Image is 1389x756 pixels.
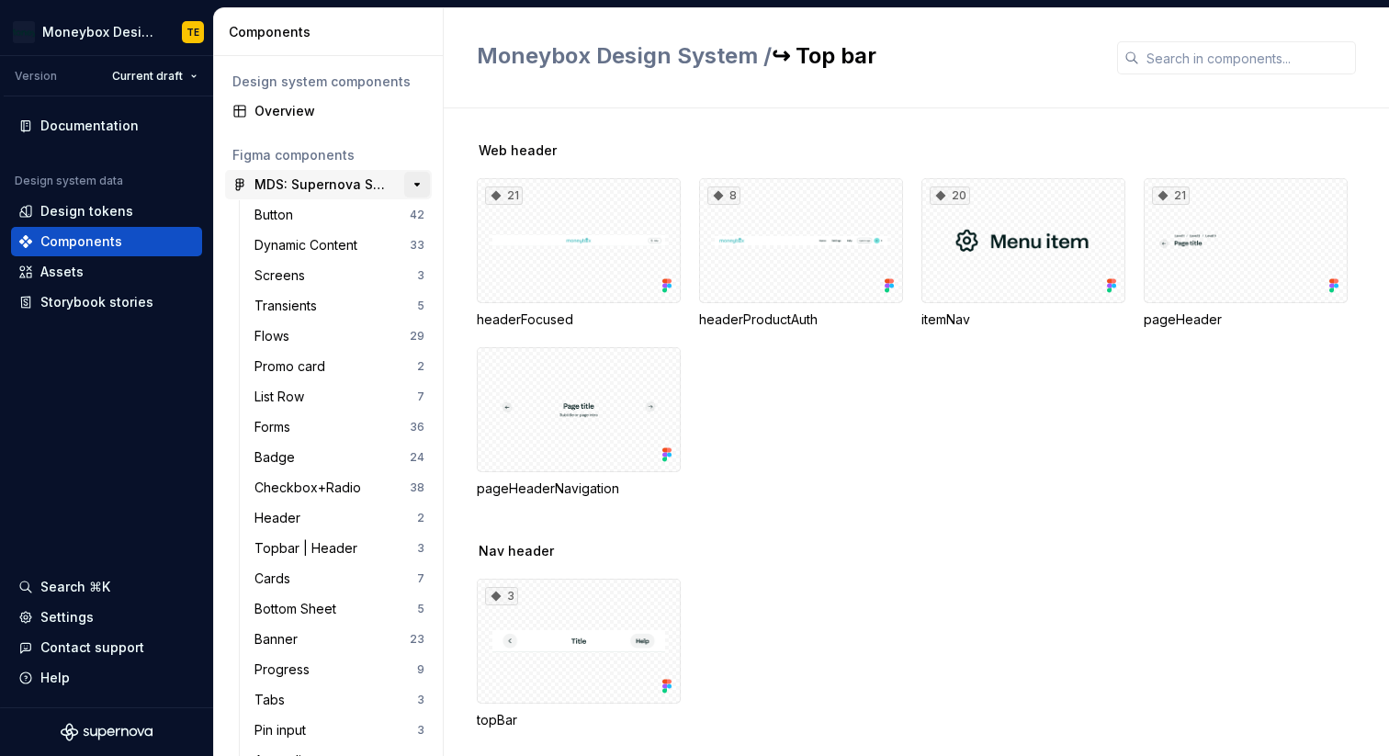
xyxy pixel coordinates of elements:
div: 20 [930,186,970,205]
a: Bottom Sheet5 [247,594,432,624]
div: 24 [410,450,424,465]
div: 2 [417,511,424,525]
a: Overview [225,96,432,126]
a: Promo card2 [247,352,432,381]
div: 21headerFocused [477,178,681,329]
div: Button [254,206,300,224]
div: 8 [707,186,740,205]
button: Current draft [104,63,206,89]
a: Documentation [11,111,202,141]
a: Pin input3 [247,716,432,745]
button: Contact support [11,633,202,662]
a: Banner23 [247,625,432,654]
a: Button42 [247,200,432,230]
div: Components [40,232,122,251]
span: Nav header [479,542,554,560]
div: Promo card [254,357,333,376]
div: 38 [410,480,424,495]
div: 36 [410,420,424,434]
div: Banner [254,630,305,649]
a: Transients5 [247,291,432,321]
a: Storybook stories [11,288,202,317]
div: Version [15,69,57,84]
div: Help [40,669,70,687]
div: Cards [254,570,298,588]
div: 7 [417,389,424,404]
div: headerProductAuth [699,310,903,329]
a: Screens3 [247,261,432,290]
a: Dynamic Content33 [247,231,432,260]
svg: Supernova Logo [61,723,152,741]
div: 3topBar [477,579,681,729]
div: 3 [485,587,518,605]
a: Topbar | Header3 [247,534,432,563]
div: pageHeaderNavigation [477,480,681,498]
a: List Row7 [247,382,432,412]
div: Design system data [15,174,123,188]
div: Moneybox Design System [42,23,160,41]
div: List Row [254,388,311,406]
div: Transients [254,297,324,315]
div: Screens [254,266,312,285]
div: Storybook stories [40,293,153,311]
div: 42 [410,208,424,222]
div: Search ⌘K [40,578,110,596]
span: Current draft [112,69,183,84]
button: Moneybox Design SystemTE [4,12,209,51]
div: Header [254,509,308,527]
div: Figma components [232,146,424,164]
div: topBar [477,711,681,729]
span: Moneybox Design System / [477,42,772,69]
div: Assets [40,263,84,281]
button: Help [11,663,202,693]
div: 3 [417,723,424,738]
div: headerFocused [477,310,681,329]
a: Cards7 [247,564,432,593]
div: Design system components [232,73,424,91]
div: 21 [1152,186,1190,205]
div: 3 [417,693,424,707]
div: Flows [254,327,297,345]
div: Checkbox+Radio [254,479,368,497]
div: Progress [254,660,317,679]
div: Overview [254,102,424,120]
div: 21pageHeader [1144,178,1348,329]
div: 5 [417,299,424,313]
div: 33 [410,238,424,253]
a: Checkbox+Radio38 [247,473,432,502]
div: 3 [417,541,424,556]
div: 21 [485,186,523,205]
a: Settings [11,603,202,632]
div: TE [186,25,199,39]
div: Contact support [40,638,144,657]
div: 23 [410,632,424,647]
div: Documentation [40,117,139,135]
a: Flows29 [247,322,432,351]
div: 8headerProductAuth [699,178,903,329]
div: Badge [254,448,302,467]
a: Badge24 [247,443,432,472]
div: Tabs [254,691,292,709]
img: c17557e8-ebdc-49e2-ab9e-7487adcf6d53.png [13,21,35,43]
div: Dynamic Content [254,236,365,254]
div: 2 [417,359,424,374]
div: MDS: Supernova Sync [254,175,391,194]
div: 7 [417,571,424,586]
div: Bottom Sheet [254,600,344,618]
div: Design tokens [40,202,133,220]
div: pageHeaderNavigation [477,347,681,498]
div: Settings [40,608,94,626]
div: 3 [417,268,424,283]
input: Search in components... [1139,41,1356,74]
div: Components [229,23,435,41]
button: Search ⌘K [11,572,202,602]
div: Topbar | Header [254,539,365,558]
span: Web header [479,141,557,160]
a: Components [11,227,202,256]
a: Header2 [247,503,432,533]
div: 5 [417,602,424,616]
a: Assets [11,257,202,287]
div: 29 [410,329,424,344]
a: MDS: Supernova Sync [225,170,432,199]
h2: ↪ Top bar [477,41,1095,71]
